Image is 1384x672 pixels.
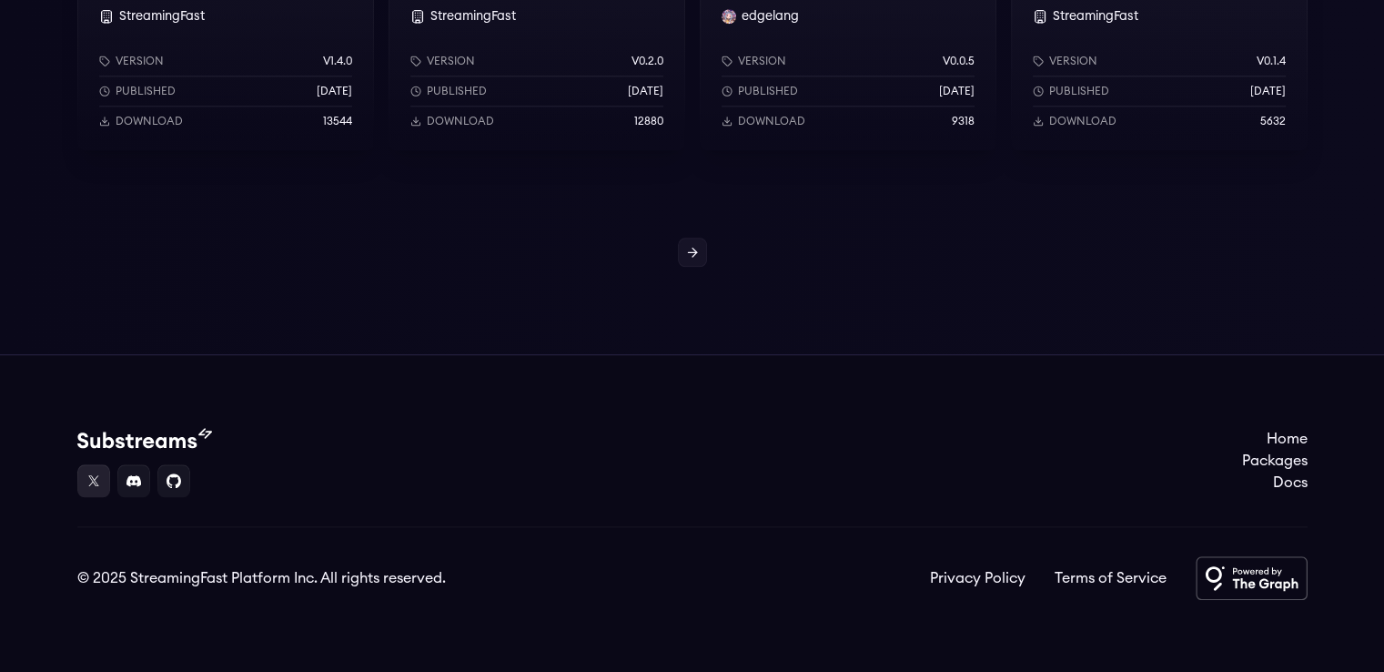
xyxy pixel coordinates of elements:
[1049,114,1116,128] p: Download
[116,54,164,68] p: Version
[430,7,516,25] button: StreamingFast
[628,84,663,98] p: [DATE]
[634,114,663,128] p: 12880
[1260,114,1286,128] p: 5632
[631,54,663,68] p: v0.2.0
[952,114,975,128] p: 9318
[738,114,805,128] p: Download
[116,114,183,128] p: Download
[738,84,798,98] p: Published
[930,567,1025,589] a: Privacy Policy
[427,114,494,128] p: Download
[77,428,212,450] img: Substream's logo
[1053,7,1138,25] button: StreamingFast
[1242,450,1308,472] a: Packages
[1257,54,1286,68] p: v0.1.4
[427,54,475,68] p: Version
[323,114,352,128] p: 13544
[738,54,786,68] p: Version
[1055,567,1167,589] a: Terms of Service
[1049,84,1109,98] p: Published
[1242,472,1308,494] a: Docs
[323,54,352,68] p: v1.4.0
[116,84,176,98] p: Published
[119,7,205,25] button: StreamingFast
[77,567,446,589] div: © 2025 StreamingFast Platform Inc. All rights reserved.
[427,84,487,98] p: Published
[943,54,975,68] p: v0.0.5
[1049,54,1097,68] p: Version
[1242,428,1308,450] a: Home
[939,84,975,98] p: [DATE]
[317,84,352,98] p: [DATE]
[1250,84,1286,98] p: [DATE]
[1196,556,1308,600] img: Powered by The Graph
[742,7,799,25] button: edgelang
